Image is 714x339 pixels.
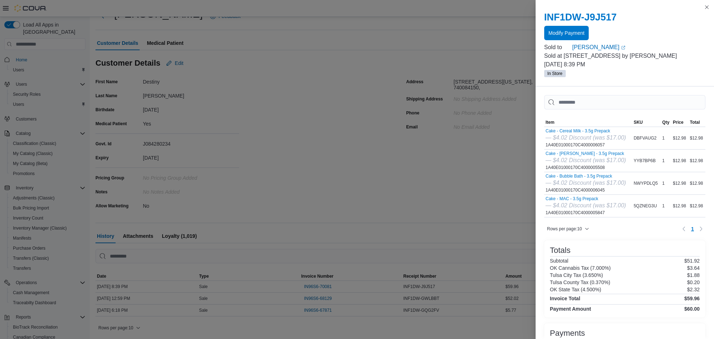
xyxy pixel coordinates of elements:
input: This is a search bar. As you type, the results lower in the page will automatically filter. [544,95,705,109]
nav: Pagination for table: MemoryTable from EuiInMemoryTable [680,223,705,235]
div: — $4.02 Discount (was $17.00) [546,201,626,210]
div: $12.98 [671,156,688,165]
div: $12.98 [689,134,705,142]
div: 1 [661,134,672,142]
div: — $4.02 Discount (was $17.00) [546,179,626,187]
h3: Payments [550,329,585,338]
button: SKU [632,118,661,127]
button: Modify Payment [544,26,589,40]
button: Cake - Cereal Milk - 3.5g Prepack [546,128,626,133]
div: 1A40E01000170C4000005508 [546,151,626,170]
div: $12.98 [689,202,705,210]
div: $12.98 [689,179,705,188]
div: 1 [661,202,672,210]
span: NWYPDLQ5 [634,180,658,186]
div: 1 [661,156,672,165]
button: Previous page [680,225,688,233]
button: Page 1 of 1 [688,223,697,235]
button: Price [671,118,688,127]
div: Sold to [544,43,571,52]
span: 5QZNEG3U [634,203,657,209]
h6: Tulsa City Tax (3.650%) [550,272,603,278]
p: $3.64 [687,265,700,271]
span: DBFVAUG2 [634,135,657,141]
h2: INF1DW-J9J517 [544,11,705,23]
h4: Payment Amount [550,306,591,312]
h6: OK Cannabis Tax (7.000%) [550,265,611,271]
span: Price [673,119,683,125]
div: 1A40E01000170C4000005847 [546,196,626,216]
span: Total [690,119,700,125]
h6: OK State Tax (4.500%) [550,287,601,292]
span: Item [546,119,555,125]
span: In Store [547,70,563,77]
p: $51.92 [684,258,700,264]
button: Close this dialog [703,3,711,11]
p: [DATE] 8:39 PM [544,60,705,69]
div: $12.98 [671,134,688,142]
p: $2.32 [687,287,700,292]
div: 1A40E01000170C4000006057 [546,128,626,148]
button: Cake - MAC - 3.5g Prepack [546,196,626,201]
div: $12.98 [671,179,688,188]
p: Sold at [STREET_ADDRESS] by [PERSON_NAME] [544,52,705,60]
button: Item [544,118,632,127]
div: — $4.02 Discount (was $17.00) [546,156,626,165]
a: [PERSON_NAME]External link [572,43,705,52]
div: $12.98 [689,156,705,165]
button: Total [689,118,705,127]
button: Cake - Bubble Bath - 3.5g Prepack [546,174,626,179]
h4: $60.00 [684,306,700,312]
div: 1A40E01000170C4000006045 [546,174,626,193]
span: YYB7BP6B [634,158,655,164]
span: SKU [634,119,643,125]
h4: Invoice Total [550,296,580,301]
h3: Totals [550,246,570,255]
div: 1 [661,179,672,188]
span: Rows per page : 10 [547,226,582,232]
button: Cake - [PERSON_NAME] - 3.5g Prepack [546,151,626,156]
p: $0.20 [687,279,700,285]
button: Rows per page:10 [544,225,592,233]
div: — $4.02 Discount (was $17.00) [546,133,626,142]
span: In Store [544,70,566,77]
p: $1.88 [687,272,700,278]
button: Next page [697,225,705,233]
span: 1 [691,225,694,232]
span: Modify Payment [549,29,584,37]
button: Qty [661,118,672,127]
svg: External link [621,46,625,50]
h6: Tulsa County Tax (0.370%) [550,279,610,285]
div: $12.98 [671,202,688,210]
h4: $59.96 [684,296,700,301]
span: Qty [662,119,669,125]
ul: Pagination for table: MemoryTable from EuiInMemoryTable [688,223,697,235]
h6: Subtotal [550,258,568,264]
